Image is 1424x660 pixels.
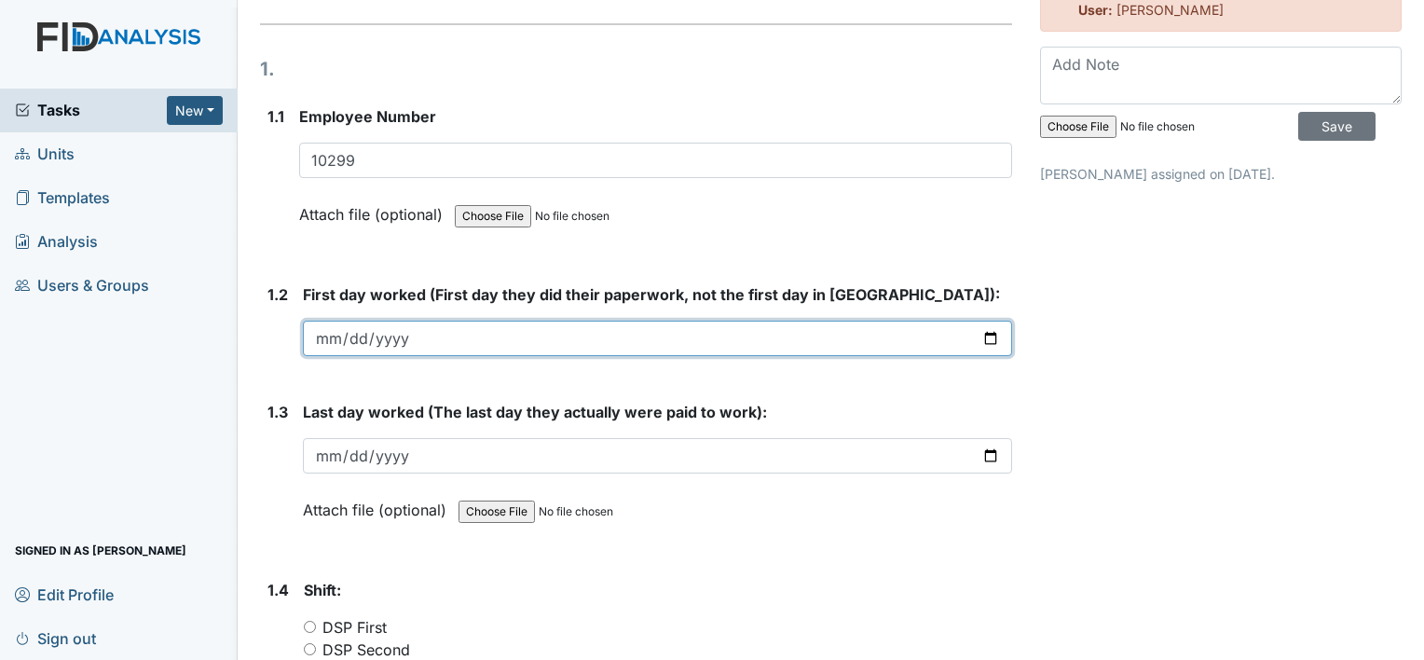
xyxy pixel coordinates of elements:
button: New [167,96,223,125]
strong: User: [1078,2,1113,18]
p: [PERSON_NAME] assigned on [DATE]. [1040,164,1402,184]
span: First day worked (First day they did their paperwork, not the first day in [GEOGRAPHIC_DATA]): [303,285,1000,304]
span: Templates [15,184,110,213]
label: Attach file (optional) [303,488,454,521]
input: DSP First [304,621,316,633]
label: 1.2 [267,283,288,306]
label: 1.1 [267,105,284,128]
label: 1.3 [267,401,288,423]
span: Employee Number [299,107,436,126]
a: Tasks [15,99,167,121]
span: Units [15,140,75,169]
span: Edit Profile [15,580,114,609]
h1: 1. [260,55,1012,83]
input: DSP Second [304,643,316,655]
span: Users & Groups [15,271,149,300]
input: Save [1298,112,1376,141]
span: Sign out [15,624,96,653]
span: [PERSON_NAME] [1116,2,1224,18]
span: Last day worked (The last day they actually were paid to work): [303,403,767,421]
span: Shift: [304,581,341,599]
label: DSP First [322,616,387,639]
span: Signed in as [PERSON_NAME] [15,536,186,565]
label: 1.4 [267,579,289,601]
label: Attach file (optional) [299,193,450,226]
span: Analysis [15,227,98,256]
